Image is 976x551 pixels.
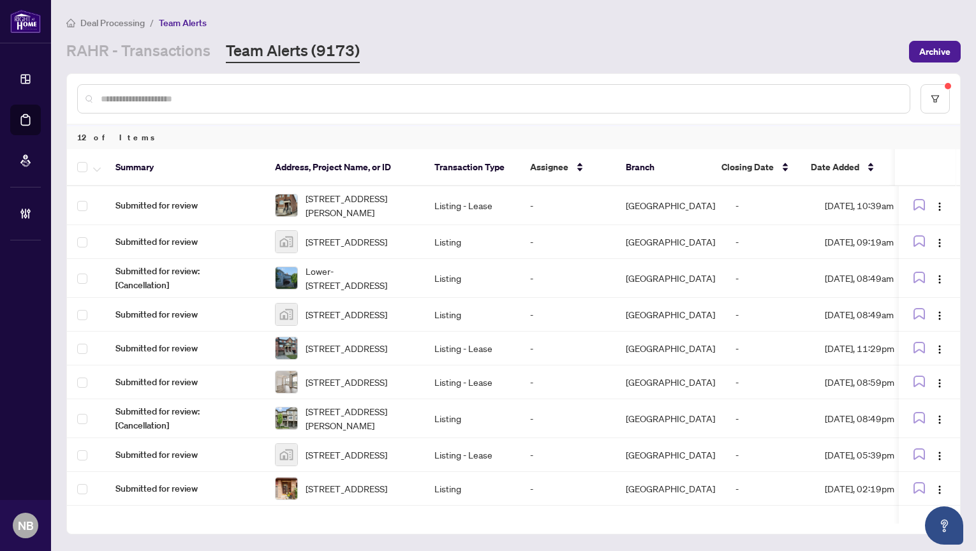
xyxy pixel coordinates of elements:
img: thumbnail-img [276,408,297,429]
td: Listing [424,298,520,332]
img: Logo [935,485,945,495]
td: [GEOGRAPHIC_DATA] [616,472,725,506]
span: Submitted for review [115,341,255,355]
td: Listing [424,259,520,298]
a: Team Alerts (9173) [226,40,360,63]
span: [STREET_ADDRESS][PERSON_NAME] [306,191,414,219]
td: [GEOGRAPHIC_DATA] [616,225,725,259]
span: [STREET_ADDRESS] [306,235,387,249]
img: thumbnail-img [276,337,297,359]
td: - [725,225,815,259]
img: Logo [935,415,945,425]
li: / [150,15,154,30]
img: Logo [935,238,945,248]
td: - [725,399,815,438]
td: [GEOGRAPHIC_DATA] [616,365,725,399]
td: - [725,332,815,365]
button: Logo [929,372,950,392]
img: thumbnail-img [276,444,297,466]
td: [GEOGRAPHIC_DATA] [616,332,725,365]
th: Transaction Type [424,149,520,186]
span: Submitted for review [115,375,255,389]
td: [DATE], 10:39am [815,186,929,225]
button: Logo [929,408,950,429]
span: [STREET_ADDRESS][PERSON_NAME] [306,404,414,432]
td: - [725,472,815,506]
span: Submitted for review [115,235,255,249]
td: - [725,186,815,225]
img: thumbnail-img [276,371,297,393]
td: Listing - Lease [424,365,520,399]
button: Logo [929,444,950,465]
span: home [66,18,75,27]
td: Listing - Lease [424,332,520,365]
th: Branch [616,149,711,186]
td: - [725,298,815,332]
button: Open asap [925,506,963,545]
button: Logo [929,304,950,325]
th: Summary [105,149,265,186]
span: Closing Date [721,160,774,174]
td: [GEOGRAPHIC_DATA] [616,259,725,298]
td: Listing [424,399,520,438]
td: - [520,399,616,438]
td: [GEOGRAPHIC_DATA] [616,186,725,225]
td: [DATE], 11:29pm [815,332,929,365]
button: Logo [929,268,950,288]
span: Date Added [811,160,859,174]
span: [STREET_ADDRESS] [306,375,387,389]
th: Assignee [520,149,616,186]
span: Submitted for review [115,448,255,462]
button: Archive [909,41,961,62]
img: thumbnail-img [276,267,297,289]
span: Deal Processing [80,17,145,29]
button: filter [921,84,950,114]
span: NB [18,517,34,534]
td: [GEOGRAPHIC_DATA] [616,399,725,438]
td: [DATE], 08:59pm [815,365,929,399]
img: Logo [935,378,945,388]
th: Date Added [801,149,915,186]
td: Listing [424,472,520,506]
div: 12 of Items [67,125,960,149]
td: - [725,438,815,472]
td: [GEOGRAPHIC_DATA] [616,298,725,332]
span: [STREET_ADDRESS] [306,481,387,496]
td: [DATE], 09:19am [815,225,929,259]
td: [DATE], 02:19pm [815,472,929,506]
img: Logo [935,274,945,284]
span: Submitted for review [115,481,255,496]
th: Closing Date [711,149,801,186]
button: Logo [929,338,950,358]
td: [DATE], 08:49am [815,298,929,332]
td: Listing [424,225,520,259]
span: Assignee [530,160,568,174]
span: [STREET_ADDRESS] [306,448,387,462]
img: Logo [935,202,945,212]
span: Submitted for review [115,307,255,321]
td: - [725,259,815,298]
button: Logo [929,195,950,216]
img: thumbnail-img [276,195,297,216]
span: Team Alerts [159,17,207,29]
button: Logo [929,231,950,252]
td: - [520,186,616,225]
td: - [520,365,616,399]
td: - [725,365,815,399]
td: - [520,225,616,259]
img: thumbnail-img [276,478,297,499]
td: - [520,298,616,332]
img: Logo [935,311,945,321]
button: Logo [929,478,950,499]
td: Listing - Lease [424,186,520,225]
td: [DATE], 08:49pm [815,399,929,438]
td: [DATE], 05:39pm [815,438,929,472]
span: Lower-[STREET_ADDRESS] [306,264,414,292]
span: [STREET_ADDRESS] [306,307,387,321]
th: Address, Project Name, or ID [265,149,424,186]
a: RAHR - Transactions [66,40,211,63]
td: - [520,438,616,472]
span: [STREET_ADDRESS] [306,341,387,355]
td: [DATE], 08:49am [815,259,929,298]
td: - [520,472,616,506]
